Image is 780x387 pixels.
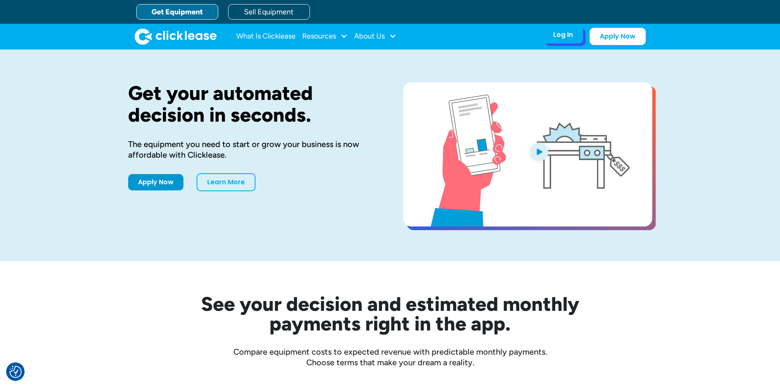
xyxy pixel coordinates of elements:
img: Clicklease logo [135,28,217,45]
div: About Us [354,28,396,45]
a: Learn More [197,173,255,191]
a: Apply Now [128,174,183,190]
a: Get Equipment [136,4,218,20]
a: open lightbox [403,82,652,226]
div: Resources [302,28,348,45]
a: What Is Clicklease [236,28,296,45]
a: Apply Now [590,28,646,45]
a: home [135,28,217,45]
button: Consent Preferences [9,366,22,378]
h1: Get your automated decision in seconds. [128,82,377,126]
div: Log In [553,31,573,39]
a: Sell Equipment [228,4,310,20]
div: The equipment you need to start or grow your business is now affordable with Clicklease. [128,139,377,160]
h2: See your decision and estimated monthly payments right in the app. [161,294,619,333]
img: Revisit consent button [9,366,22,378]
img: Blue play button logo on a light blue circular background [528,140,550,163]
div: Compare equipment costs to expected revenue with predictable monthly payments. Choose terms that ... [128,346,652,368]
